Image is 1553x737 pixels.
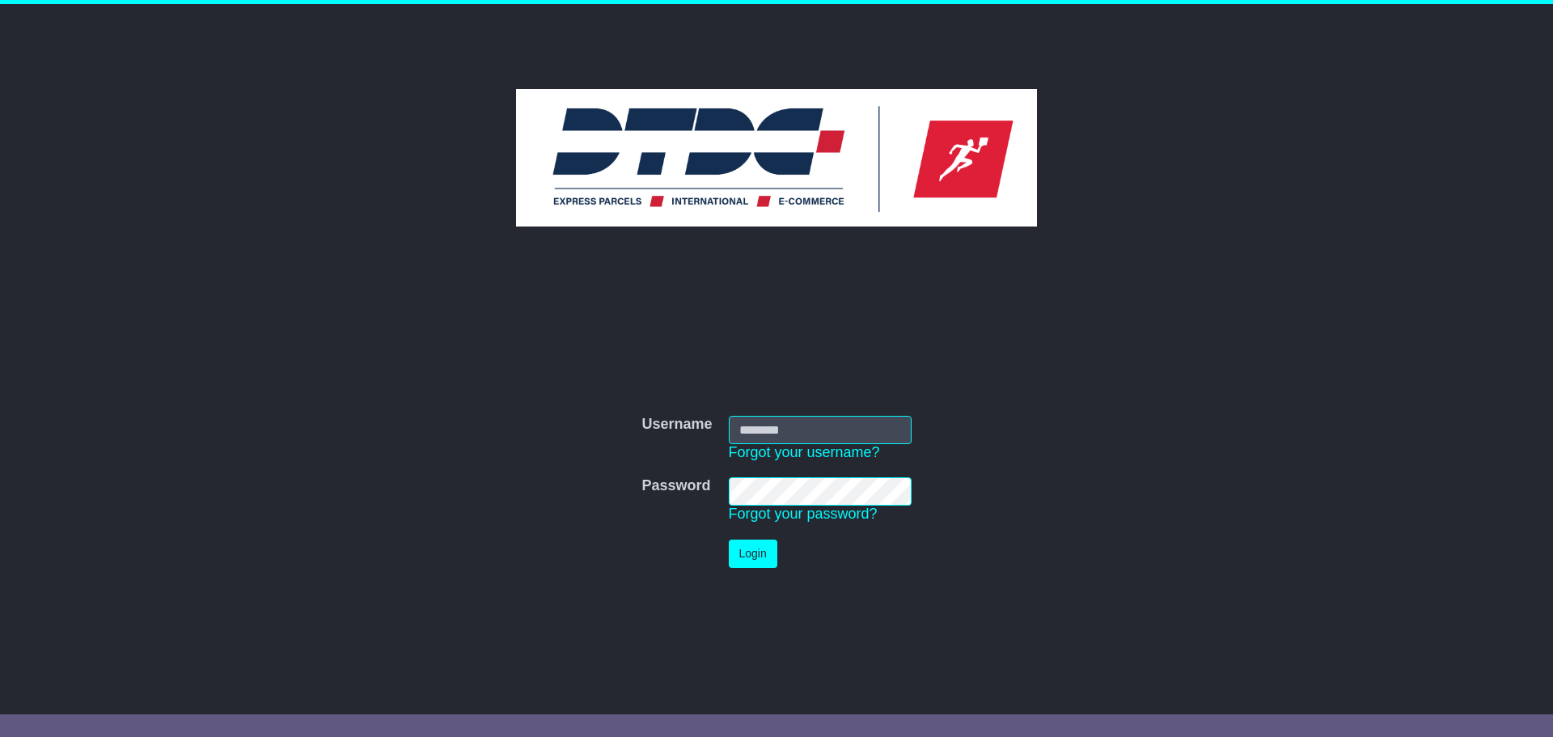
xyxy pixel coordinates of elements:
[516,89,1037,227] img: DTDC Australia
[729,444,880,460] a: Forgot your username?
[729,506,878,522] a: Forgot your password?
[729,540,777,568] button: Login
[641,477,710,495] label: Password
[641,416,712,434] label: Username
